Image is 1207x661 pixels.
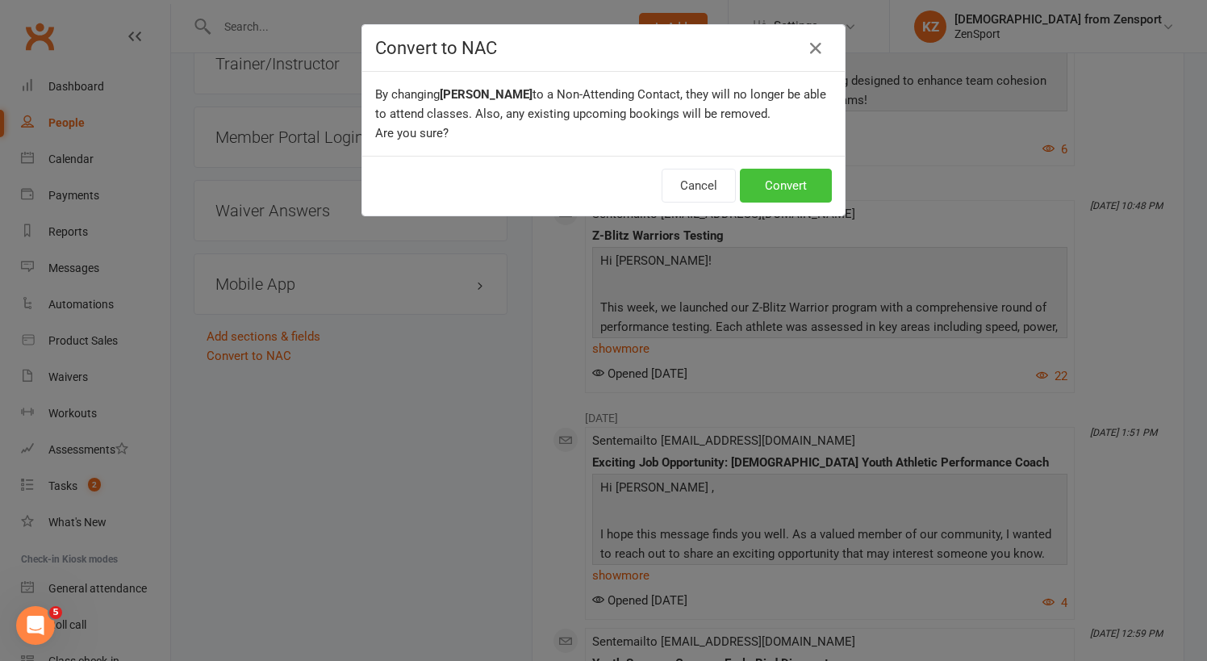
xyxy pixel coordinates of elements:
iframe: Intercom live chat [16,606,55,645]
button: Convert [740,169,832,203]
b: [PERSON_NAME] [440,87,532,102]
h4: Convert to NAC [375,38,832,58]
button: Close [803,36,829,61]
span: 5 [49,606,62,619]
div: By changing to a Non-Attending Contact, they will no longer be able to attend classes. Also, any ... [362,72,845,156]
button: Cancel [662,169,736,203]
